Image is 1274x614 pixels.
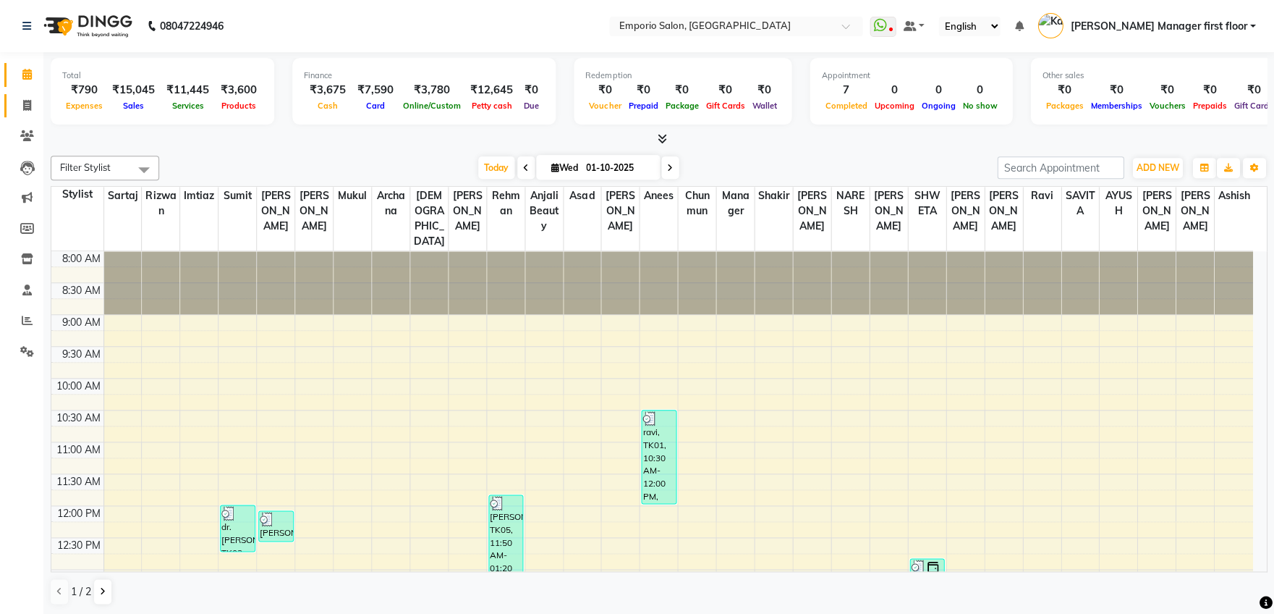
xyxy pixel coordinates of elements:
div: 7 [821,82,870,98]
span: Due [520,101,543,111]
span: Cash [314,101,341,111]
span: Package [661,101,702,111]
div: ₹0 [585,82,624,98]
span: [PERSON_NAME] [793,187,831,235]
span: [PERSON_NAME] [601,187,639,235]
span: Rizwan [142,187,179,220]
img: Kanika Manager first floor [1037,13,1063,38]
div: ₹15,045 [106,82,161,98]
span: NARESH [831,187,869,220]
div: ₹0 [748,82,780,98]
div: 12:30 PM [54,538,103,553]
span: shakir [755,187,792,205]
span: ashish [1214,187,1252,205]
div: ₹0 [624,82,661,98]
div: Redemption [585,70,780,82]
img: logo [37,6,136,46]
div: [PERSON_NAME], TK02, 12:05 PM-12:35 PM, Hair - Blow Dry ([DEMOGRAPHIC_DATA]) [259,511,293,541]
div: Stylist [51,187,103,202]
div: ₹7,590 [352,82,399,98]
span: [PERSON_NAME] [870,187,907,235]
span: Today [478,156,514,179]
span: Sartaj [104,187,142,205]
span: AYUSH [1099,187,1137,220]
input: Search Appointment [997,156,1124,179]
div: 9:30 AM [59,347,103,362]
span: [PERSON_NAME] Manager first floor [1070,19,1247,34]
span: SAVITA [1061,187,1099,220]
span: Manager [716,187,754,220]
div: Total [62,70,263,82]
div: 0 [917,82,959,98]
div: 10:30 AM [54,411,103,426]
div: ₹0 [1145,82,1189,98]
span: Wallet [748,101,780,111]
span: [PERSON_NAME] [985,187,1022,235]
span: Mukul [334,187,371,205]
span: Sales [119,101,148,111]
span: [PERSON_NAME] [449,187,486,235]
div: 1:00 PM [60,570,103,585]
span: Memberships [1087,101,1145,111]
span: No show [959,101,1001,111]
div: ₹12,645 [464,82,519,98]
span: Voucher [585,101,624,111]
div: ₹0 [1189,82,1230,98]
span: [PERSON_NAME] [295,187,333,235]
span: [PERSON_NAME] [1137,187,1175,235]
span: Petty cash [468,101,516,111]
div: ₹11,445 [161,82,215,98]
span: Asad [564,187,601,205]
span: Ongoing [917,101,959,111]
div: ₹0 [1042,82,1087,98]
span: Packages [1042,101,1087,111]
div: ₹0 [1087,82,1145,98]
span: Upcoming [870,101,917,111]
div: 10:00 AM [54,379,103,394]
span: Services [169,101,208,111]
div: 8:30 AM [59,283,103,298]
div: 0 [870,82,917,98]
span: Card [362,101,388,111]
div: 8:00 AM [59,251,103,266]
button: ADD NEW [1132,158,1182,178]
span: ravi [1023,187,1061,205]
span: [PERSON_NAME] [257,187,294,235]
b: 08047224946 [159,6,223,46]
span: Filter Stylist [60,161,111,173]
span: Anees [640,187,677,205]
div: 9:00 AM [59,315,103,330]
span: Imtiaz [180,187,218,205]
div: ₹3,780 [399,82,464,98]
span: Wed [548,162,582,173]
div: ₹3,600 [215,82,263,98]
span: Online/Custom [399,101,464,111]
span: Gift Cards [702,101,748,111]
div: 0 [959,82,1001,98]
div: Finance [304,70,544,82]
div: 11:30 AM [54,474,103,489]
span: Sumit [218,187,256,205]
div: ₹0 [702,82,748,98]
div: [PERSON_NAME], TK05, 11:50 AM-01:20 PM, Hair - Hair Cut ([DEMOGRAPHIC_DATA]),Hair - Shave/[PERSON... [489,495,523,588]
input: 2025-10-01 [582,157,654,179]
div: walk in, TK04, 12:50 PM-01:05 PM, Face & Body - Threading (Eye) ([DEMOGRAPHIC_DATA]) [910,559,944,573]
span: Prepaid [624,101,661,111]
span: Vouchers [1145,101,1189,111]
div: 12:00 PM [54,506,103,521]
div: ₹3,675 [304,82,352,98]
span: [DEMOGRAPHIC_DATA] [410,187,448,251]
span: 1 / 2 [71,584,91,600]
div: ravi, TK01, 10:30 AM-12:00 PM, Hair - Hair Cut ([DEMOGRAPHIC_DATA]),Hair - Shave/[PERSON_NAME] Tr... [642,411,676,503]
span: [PERSON_NAME] [1176,187,1213,235]
div: ₹790 [62,82,106,98]
span: Prepaids [1189,101,1230,111]
span: Anjali beauty [525,187,563,235]
span: chunmun [678,187,715,220]
span: SHWETA [908,187,946,220]
div: dr. [PERSON_NAME], TK03, 12:00 PM-12:45 PM, Creative director [221,505,255,551]
span: Expenses [62,101,106,111]
div: 11:00 AM [54,442,103,458]
span: ADD NEW [1136,162,1179,173]
span: Rehman [487,187,525,220]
